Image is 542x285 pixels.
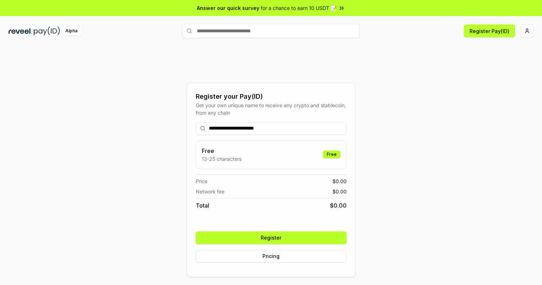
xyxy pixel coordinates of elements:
[197,4,259,12] span: Answer our quick survey
[332,177,347,185] span: $ 0.00
[34,27,60,35] img: pay_id
[332,188,347,195] span: $ 0.00
[196,201,209,210] span: Total
[196,92,347,102] div: Register your Pay(ID)
[330,201,347,210] span: $ 0.00
[61,27,81,35] div: Alpha
[196,231,347,244] button: Register
[202,147,242,155] h3: Free
[196,188,224,195] span: Network fee
[323,150,341,158] div: Free
[196,102,347,116] div: Get your own unique name to receive any crypto and stablecoin, from any chain
[202,155,242,163] p: 13-25 characters
[261,4,337,12] span: for a chance to earn 10 USDT 📝
[464,24,515,37] button: Register Pay(ID)
[196,177,207,185] span: Price
[196,250,347,263] button: Pricing
[9,27,32,35] img: reveel_dark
